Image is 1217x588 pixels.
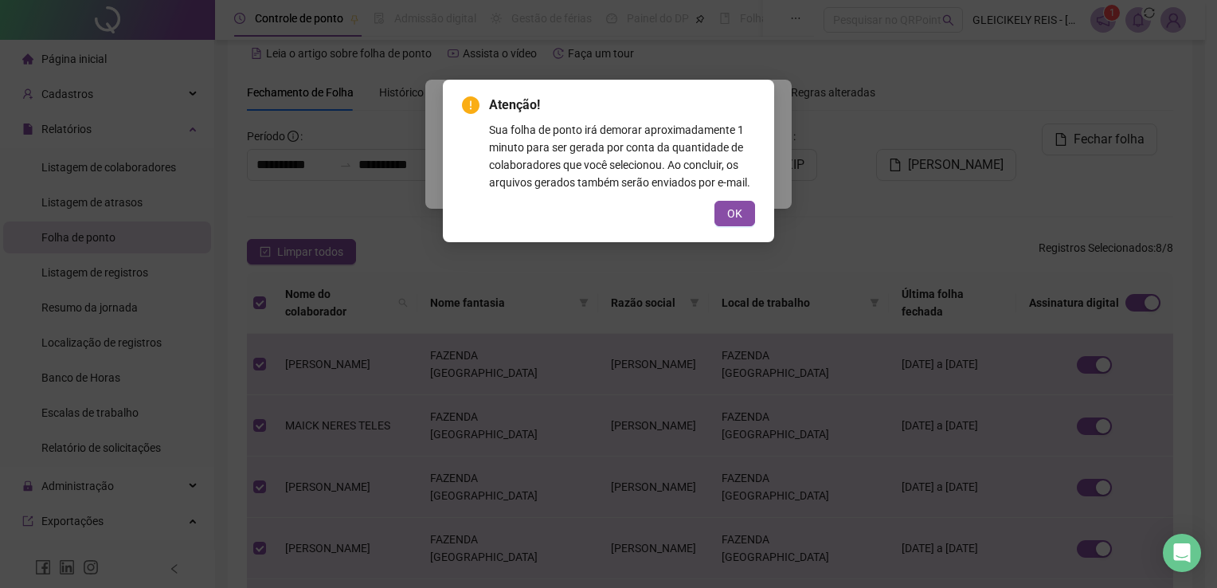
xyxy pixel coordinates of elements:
span: Atenção! [489,96,755,115]
div: Sua folha de ponto irá demorar aproximadamente 1 minuto para ser gerada por conta da quantidade d... [489,121,755,191]
div: Open Intercom Messenger [1163,534,1201,572]
button: OK [714,201,755,226]
span: OK [727,205,742,222]
span: exclamation-circle [462,96,479,114]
